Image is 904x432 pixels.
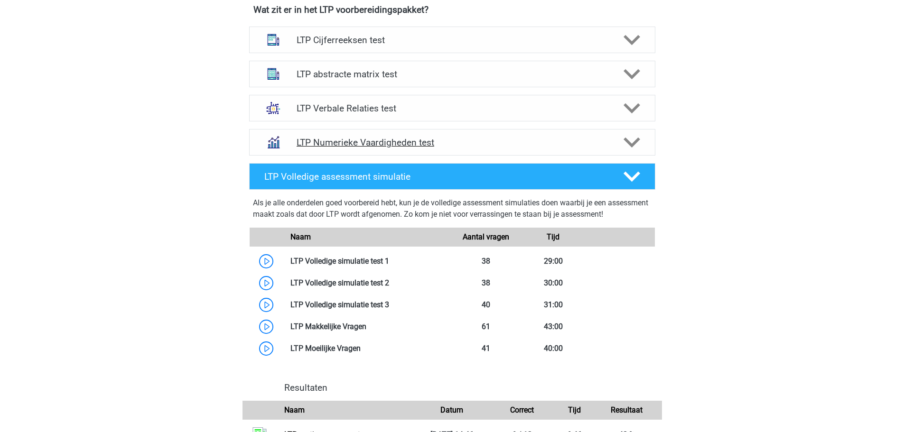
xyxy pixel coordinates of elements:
[297,103,607,114] h4: LTP Verbale Relaties test
[245,163,659,190] a: LTP Volledige assessment simulatie
[283,343,452,354] div: LTP Moeilijke Vragen
[261,28,286,52] img: cijferreeksen
[297,35,607,46] h4: LTP Cijferreeksen test
[261,96,286,120] img: analogieen
[253,4,651,15] h4: Wat zit er in het LTP voorbereidingspakket?
[297,137,607,148] h4: LTP Numerieke Vaardigheden test
[245,129,659,156] a: numeriek redeneren LTP Numerieke Vaardigheden test
[253,197,652,224] div: Als je alle onderdelen goed voorbereid hebt, kun je de volledige assessment simulaties doen waarb...
[417,404,487,416] div: Datum
[283,299,452,311] div: LTP Volledige simulatie test 3
[264,171,608,182] h4: LTP Volledige assessment simulatie
[284,382,654,393] h4: Resultaten
[487,404,557,416] div: Correct
[283,256,452,267] div: LTP Volledige simulatie test 1
[283,321,452,332] div: LTP Makkelijke Vragen
[261,62,286,86] img: abstracte matrices
[245,95,659,121] a: analogieen LTP Verbale Relaties test
[245,27,659,53] a: cijferreeksen LTP Cijferreeksen test
[520,231,587,243] div: Tijd
[261,130,286,155] img: numeriek redeneren
[297,69,607,80] h4: LTP abstracte matrix test
[283,277,452,289] div: LTP Volledige simulatie test 2
[452,231,519,243] div: Aantal vragen
[245,61,659,87] a: abstracte matrices LTP abstracte matrix test
[557,404,592,416] div: Tijd
[283,231,452,243] div: Naam
[277,404,417,416] div: Naam
[592,404,662,416] div: Resultaat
